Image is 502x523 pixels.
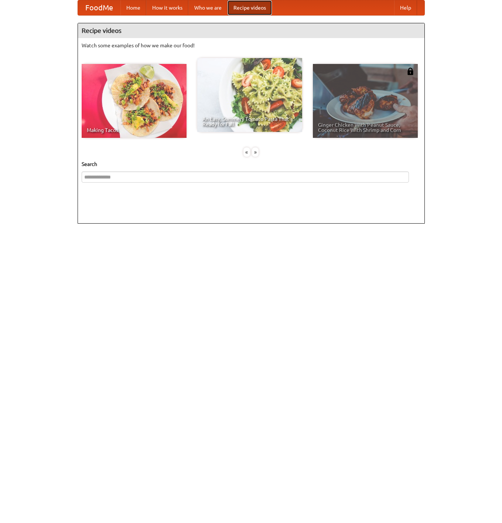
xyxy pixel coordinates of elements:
a: Home [120,0,146,15]
span: An Easy, Summery Tomato Pasta That's Ready for Fall [202,116,297,127]
a: An Easy, Summery Tomato Pasta That's Ready for Fall [197,58,302,132]
a: How it works [146,0,188,15]
div: « [243,147,250,157]
div: » [252,147,259,157]
img: 483408.png [407,68,414,75]
a: Who we are [188,0,228,15]
a: Help [394,0,417,15]
a: Recipe videos [228,0,272,15]
a: FoodMe [78,0,120,15]
span: Making Tacos [87,128,181,133]
p: Watch some examples of how we make our food! [82,42,421,49]
h5: Search [82,160,421,168]
a: Making Tacos [82,64,187,138]
h4: Recipe videos [78,23,424,38]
